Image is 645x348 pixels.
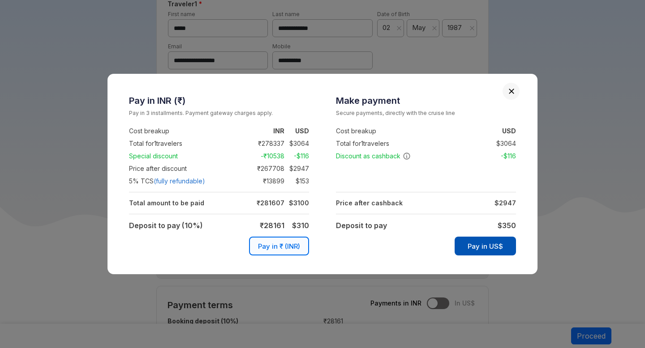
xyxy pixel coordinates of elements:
td: Price after discount [129,162,247,175]
strong: $ 3100 [289,199,309,207]
td: -$ 116 [284,151,309,161]
td: 5 % TCS [129,175,247,187]
strong: $ 2947 [494,199,516,207]
strong: ₹ 28161 [260,221,284,230]
h3: Make payment [336,95,516,106]
td: Special discount [129,150,247,162]
td: ₹ 13899 [247,176,284,187]
strong: $ 350 [498,221,516,230]
strong: $ 310 [292,221,309,230]
small: Pay in 3 installments. Payment gateway charges apply. [129,109,309,118]
td: Cost breakup [129,125,247,137]
strong: Deposit to pay [336,221,387,230]
button: Pay in ₹ (INR) [249,237,309,255]
button: Close [508,88,515,94]
td: -$ 116 [491,151,516,161]
button: Pay in US$ [455,237,516,255]
td: ₹ 278337 [247,138,284,149]
td: Total for 1 travelers [129,137,247,150]
span: (fully refundable) [154,177,205,186]
td: -₹ 10538 [247,151,284,161]
strong: Total amount to be paid [129,199,204,207]
td: Total for 1 travelers [336,137,454,150]
td: $ 2947 [284,163,309,174]
strong: ₹ 281607 [257,199,284,207]
span: Discount as cashback [336,152,411,161]
strong: Price after cashback [336,199,403,207]
strong: Deposit to pay (10%) [129,221,203,230]
td: $ 3064 [284,138,309,149]
td: $ 3064 [491,138,516,149]
small: Secure payments, directly with the cruise line [336,109,516,118]
td: ₹ 267708 [247,163,284,174]
td: $ 153 [284,176,309,187]
strong: INR [273,127,284,135]
strong: USD [295,127,309,135]
h3: Pay in INR (₹) [129,95,309,106]
strong: USD [502,127,516,135]
td: Cost breakup [336,125,454,137]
